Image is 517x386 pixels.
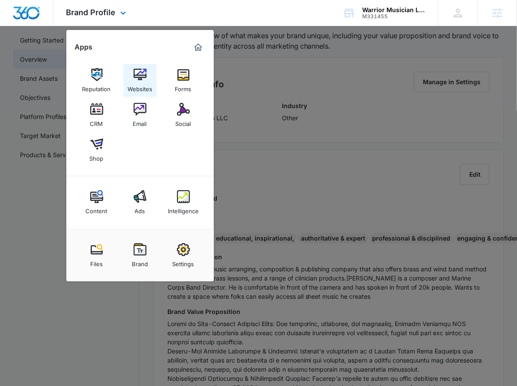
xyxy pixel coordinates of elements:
[191,40,205,54] a: Marketing 360® Dashboard
[167,64,200,97] a: Forms
[80,99,113,132] a: CRM
[124,99,157,132] a: Email
[80,239,113,272] a: Files
[173,256,194,267] div: Settings
[82,81,111,92] div: Reputation
[86,203,108,214] div: Content
[167,186,200,219] a: Intelligence
[167,99,200,132] a: Social
[362,7,425,13] div: account name
[124,186,157,219] a: Ads
[124,239,157,272] a: Brand
[128,81,152,92] div: Websites
[90,116,103,127] div: CRM
[135,203,145,214] div: Ads
[167,239,200,272] a: Settings
[124,64,157,97] a: Websites
[175,81,192,92] div: Forms
[66,8,116,17] span: Brand Profile
[168,203,199,214] div: Intelligence
[80,133,113,166] a: Shop
[80,186,113,219] a: Content
[90,151,104,162] div: Shop
[80,64,113,97] a: Reputation
[176,116,191,127] div: Social
[132,256,148,267] div: Brand
[362,13,425,20] div: account id
[75,43,93,51] h2: Apps
[133,116,147,127] div: Email
[90,256,103,267] div: Files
